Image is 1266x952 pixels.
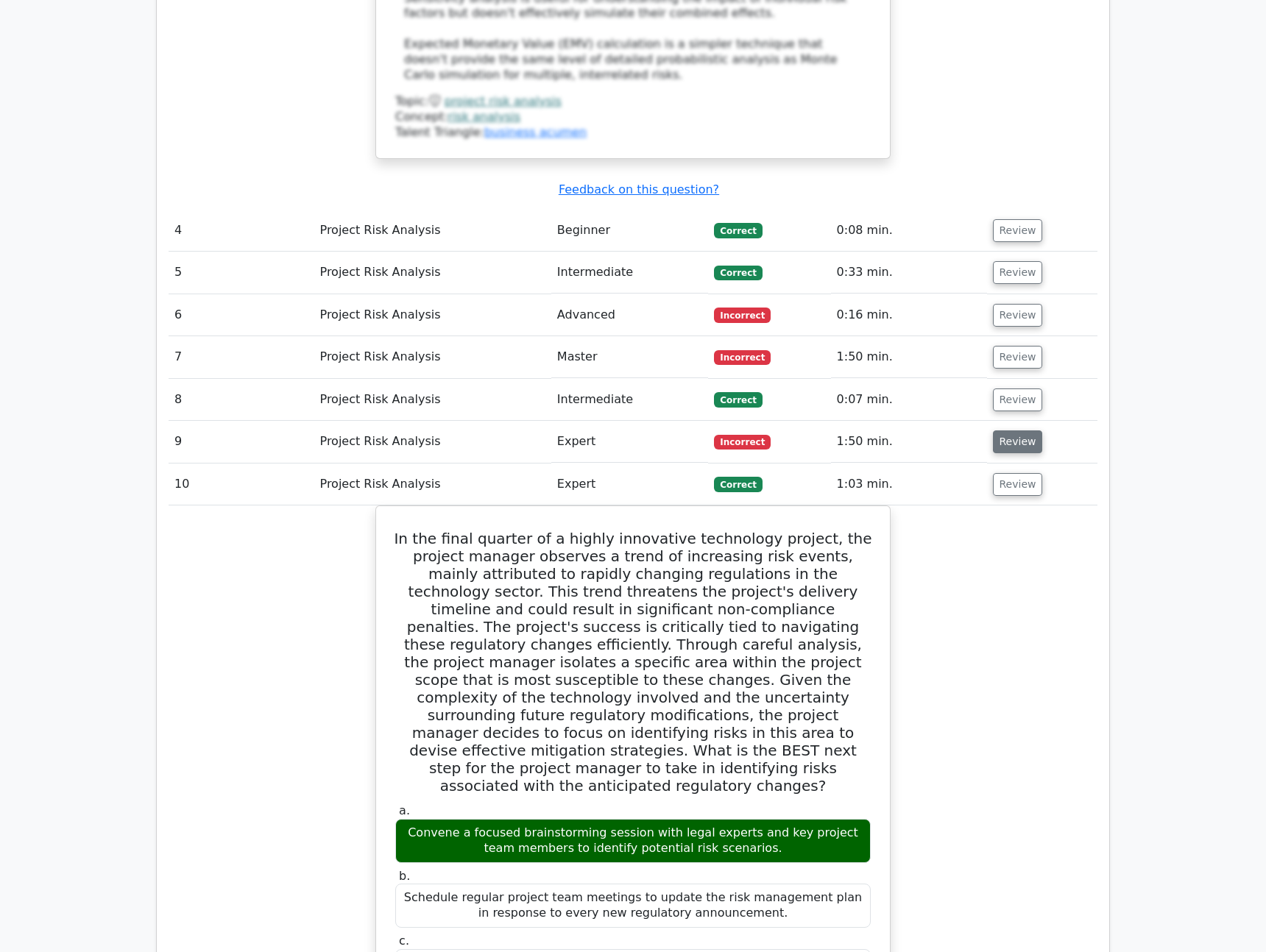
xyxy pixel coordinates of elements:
button: Review [993,388,1043,411]
button: Review [993,430,1043,453]
td: Expert [551,463,709,505]
td: Project Risk Analysis [314,421,551,463]
div: Talent Triangle: [395,94,871,140]
td: 1:50 min. [831,336,987,378]
button: Review [993,219,1043,242]
button: Review [993,261,1043,284]
td: 0:08 min. [831,210,987,252]
td: 1:03 min. [831,463,987,505]
span: Incorrect [714,350,771,365]
span: Incorrect [714,308,771,322]
td: Expert [551,421,709,463]
button: Review [993,473,1043,496]
span: b. [399,869,410,883]
td: 1:50 min. [831,421,987,463]
h5: In the final quarter of a highly innovative technology project, the project manager observes a tr... [394,530,872,795]
div: Schedule regular project team meetings to update the risk management plan in response to every ne... [395,884,871,928]
td: 4 [169,210,314,252]
td: Project Risk Analysis [314,210,551,252]
span: Incorrect [714,435,771,450]
span: c. [399,934,409,948]
div: Convene a focused brainstorming session with legal experts and key project team members to identi... [395,819,871,863]
span: Correct [714,392,762,407]
td: Project Risk Analysis [314,252,551,294]
td: Intermediate [551,379,709,421]
div: Concept: [395,110,871,125]
td: 0:33 min. [831,252,987,294]
button: Review [993,304,1043,327]
td: Project Risk Analysis [314,294,551,336]
span: Correct [714,477,762,491]
td: Intermediate [551,252,709,294]
a: project risk analysis [445,94,562,108]
td: Master [551,336,709,378]
td: 5 [169,252,314,294]
td: 7 [169,336,314,378]
span: Correct [714,223,762,238]
td: Advanced [551,294,709,336]
span: a. [399,803,410,817]
td: 0:07 min. [831,379,987,421]
td: 8 [169,379,314,421]
span: Correct [714,266,762,280]
a: risk analysis [448,110,521,124]
a: Feedback on this question? [559,182,719,196]
td: Beginner [551,210,709,252]
td: Project Risk Analysis [314,463,551,505]
div: Topic: [395,94,871,110]
td: 9 [169,421,314,463]
td: 0:16 min. [831,294,987,336]
td: Project Risk Analysis [314,336,551,378]
td: 6 [169,294,314,336]
button: Review [993,346,1043,369]
td: Project Risk Analysis [314,379,551,421]
td: 10 [169,463,314,505]
a: business acumen [484,125,587,139]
